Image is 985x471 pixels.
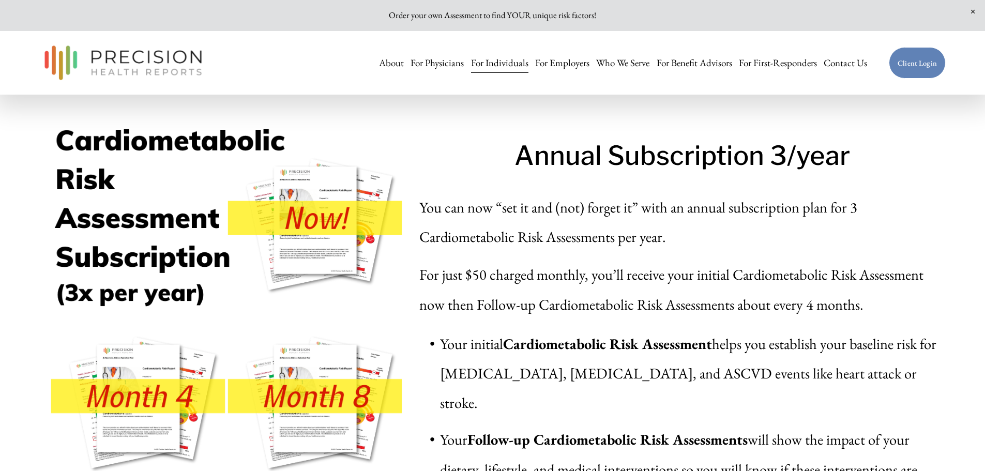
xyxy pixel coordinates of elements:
a: For Individuals [471,52,528,74]
p: For just $50 charged monthly, you’ll receive your initial Cardiometabolic Risk Assessment now the... [419,260,946,319]
a: Client Login [889,47,946,79]
iframe: Chat Widget [933,421,985,471]
a: For Physicians [411,52,464,74]
a: folder dropdown [596,52,649,74]
a: For Benefit Advisors [657,52,732,74]
h2: Annual Subscription 3/year [419,135,946,176]
span: Who We Serve [596,53,649,73]
a: For Employers [535,52,589,74]
strong: Follow-up Cardiometabolic Risk Assessments [467,430,748,449]
p: Your initial helps you establish your baseline risk for [MEDICAL_DATA], [MEDICAL_DATA], and ASCVD... [440,329,946,418]
a: About [379,52,404,74]
p: You can now “set it and (not) forget it” with an annual subscription plan for 3 Cardiometabolic R... [419,193,946,252]
img: Precision Health Reports [39,41,207,85]
strong: Cardiometabolic Risk Assessment [503,334,712,354]
a: Contact Us [824,52,867,74]
a: For First-Responders [739,52,817,74]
